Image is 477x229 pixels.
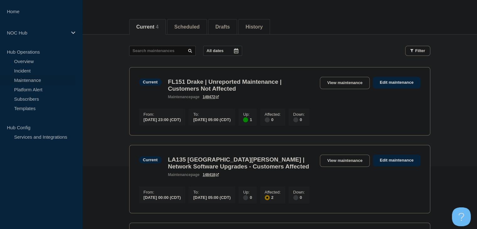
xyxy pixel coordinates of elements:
p: NOC Hub [7,30,67,35]
div: 0 [293,194,305,200]
div: [DATE] 23:00 (CDT) [144,117,181,122]
div: up [243,117,248,122]
button: Drafts [215,24,230,30]
p: page [168,95,199,99]
p: Up : [243,112,252,117]
div: 2 [265,194,281,200]
p: From : [144,190,181,194]
span: maintenance [168,95,191,99]
button: Filter [405,46,430,56]
span: Filter [415,48,425,53]
a: 149472 [203,95,219,99]
p: To : [193,112,231,117]
button: Scheduled [174,24,200,30]
div: 1 [243,117,252,122]
h3: FL151 Drake | Unreported Maintenance | Customers Not Affected [168,78,314,92]
div: Current [143,80,158,84]
a: View maintenance [320,77,369,89]
a: View maintenance [320,155,369,167]
button: Current 4 [136,24,159,30]
span: 4 [156,24,159,29]
p: Down : [293,190,305,194]
div: disabled [243,195,248,200]
button: History [246,24,263,30]
div: [DATE] 05:00 (CDT) [193,117,231,122]
div: 0 [265,117,281,122]
div: affected [265,195,270,200]
div: 0 [293,117,305,122]
p: Down : [293,112,305,117]
div: [DATE] 00:00 (CDT) [144,194,181,200]
p: Up : [243,190,252,194]
p: From : [144,112,181,117]
div: disabled [293,195,298,200]
p: page [168,173,199,177]
a: 148418 [203,173,219,177]
iframe: Help Scout Beacon - Open [452,207,471,226]
div: Current [143,157,158,162]
input: Search maintenances [129,46,196,56]
p: Affected : [265,190,281,194]
p: To : [193,190,231,194]
div: 0 [243,194,252,200]
div: [DATE] 05:00 (CDT) [193,194,231,200]
h3: LA135 [GEOGRAPHIC_DATA][PERSON_NAME] | Network Software Upgrades - Customers Affected [168,156,314,170]
p: All dates [207,48,224,53]
p: Affected : [265,112,281,117]
div: disabled [265,117,270,122]
a: Edit maintenance [373,77,421,88]
span: maintenance [168,173,191,177]
button: All dates [203,46,242,56]
div: disabled [293,117,298,122]
a: Edit maintenance [373,155,421,166]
